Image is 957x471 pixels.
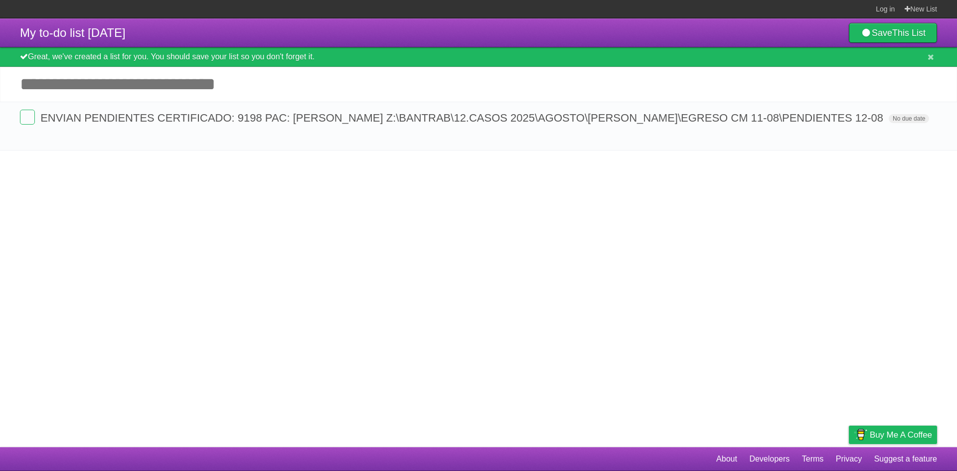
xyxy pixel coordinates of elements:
span: Buy me a coffee [870,426,932,444]
a: SaveThis List [849,23,937,43]
a: Privacy [836,450,862,469]
span: My to-do list [DATE] [20,26,126,39]
a: Suggest a feature [874,450,937,469]
a: Terms [802,450,824,469]
span: ENVIAN PENDIENTES CERTIFICADO: 9198 PAC: [PERSON_NAME] Z:\BANTRAB\12.CASOS 2025\AGOSTO\[PERSON_NA... [40,112,886,124]
a: Buy me a coffee [849,426,937,444]
img: Buy me a coffee [854,426,867,443]
label: Done [20,110,35,125]
a: Developers [749,450,790,469]
span: No due date [889,114,929,123]
b: This List [892,28,926,38]
a: About [716,450,737,469]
